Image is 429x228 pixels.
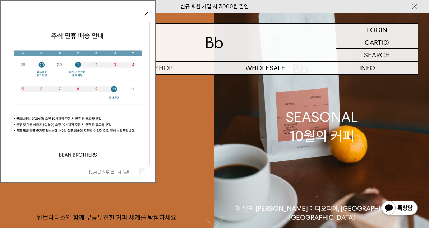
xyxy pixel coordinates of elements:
[381,200,418,217] img: 카카오톡 채널 1:1 채팅 버튼
[214,204,429,222] p: 이 달의 [PERSON_NAME] 에티오피아, [GEOGRAPHIC_DATA], [GEOGRAPHIC_DATA]
[382,36,389,48] p: (0)
[317,62,419,74] p: INFO
[143,10,150,16] button: 닫기
[336,24,418,36] a: LOGIN
[113,62,215,74] a: SHOP
[206,37,223,48] img: 로고
[364,49,390,61] p: SEARCH
[365,36,382,48] p: CART
[6,22,149,165] img: 5e4d662c6b1424087153c0055ceb1a13_140731.jpg
[367,24,387,36] p: LOGIN
[89,170,138,175] label: [DATE] 하루 보이지 않음
[286,108,358,146] div: SEASONAL 10월의 커피
[214,62,317,74] p: WHOLESALE
[180,3,249,10] a: 신규 회원 가입 시 3,000원 할인
[336,36,418,49] a: CART (0)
